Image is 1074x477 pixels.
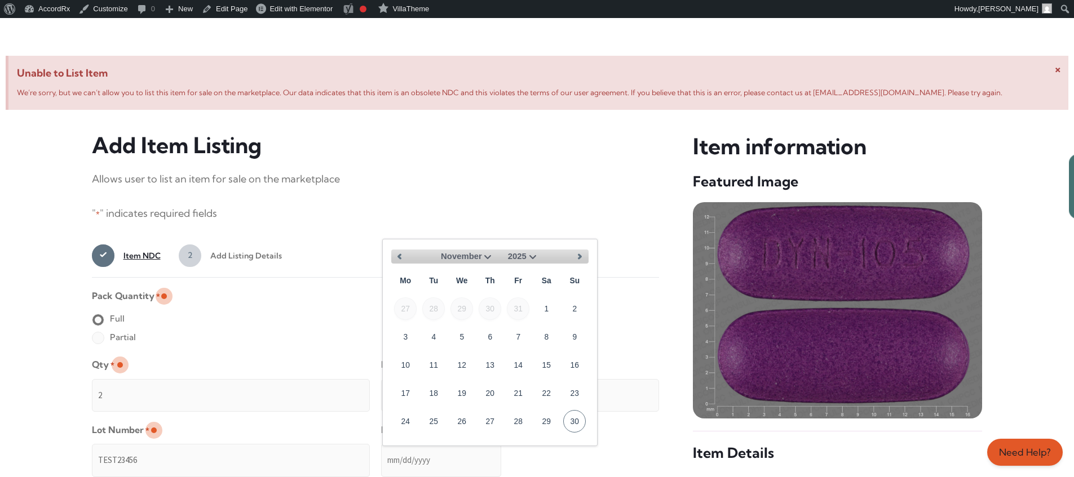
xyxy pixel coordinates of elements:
[563,382,586,404] a: 23
[381,444,501,476] input: mm/dd/yyyy
[179,244,201,267] span: 2
[422,269,445,292] span: Tuesday
[92,328,136,346] label: Partial
[381,355,439,374] label: Listing Price
[693,172,982,191] h5: Featured Image
[422,297,445,320] span: 28
[507,269,529,292] span: Friday
[450,410,473,433] a: 26
[507,382,529,404] a: 21
[693,444,982,462] h5: Item Details
[563,297,586,320] a: 2
[479,354,501,376] a: 13
[114,244,161,267] span: Item NDC
[978,5,1038,13] span: [PERSON_NAME]
[535,269,558,292] span: Saturday
[693,132,982,161] h3: Item information
[394,297,417,320] span: 27
[394,410,417,433] a: 24
[394,269,417,292] span: Monday
[422,354,445,376] a: 11
[381,421,454,439] label: Expiration Date
[563,326,586,348] a: 9
[1055,61,1061,75] span: ×
[394,354,417,376] a: 10
[394,382,417,404] a: 17
[422,410,445,433] a: 25
[92,355,114,374] label: Qty
[479,297,501,320] span: 30
[92,170,660,188] p: Allows user to list an item for sale on the marketplace
[535,326,558,348] a: 8
[92,204,660,223] p: " " indicates required fields
[507,354,529,376] a: 14
[450,269,473,292] span: Wednesday
[535,410,558,433] a: 29
[479,269,501,292] span: Thursday
[17,88,1002,97] span: We’re sorry, but we can’t allow you to list this item for sale on the marketplace. Our data indic...
[92,132,660,159] h3: Add Item Listing
[572,248,589,265] a: Next
[391,248,408,265] a: Previous
[441,249,494,264] select: Select month
[394,326,417,348] a: 3
[92,421,149,439] label: Lot Number
[422,382,445,404] a: 18
[92,244,161,267] a: 1Item NDC
[92,287,160,305] legend: Pack Quantity
[17,64,1060,82] span: Unable to List Item
[269,5,333,13] span: Edit with Elementor
[479,326,501,348] a: 6
[450,297,473,320] span: 29
[535,354,558,376] a: 15
[535,297,558,320] a: 1
[563,269,586,292] span: Sunday
[508,249,540,264] select: Select year
[201,244,282,267] span: Add Listing Details
[479,382,501,404] a: 20
[92,310,125,328] label: Full
[987,439,1063,466] a: Need Help?
[507,326,529,348] a: 7
[479,410,501,433] a: 27
[563,410,586,433] a: 30
[507,297,529,320] span: 31
[535,382,558,404] a: 22
[92,244,114,267] span: 1
[450,326,473,348] a: 5
[563,354,586,376] a: 16
[507,410,529,433] a: 28
[360,6,366,12] div: Focus keyphrase not set
[422,326,445,348] a: 4
[450,354,473,376] a: 12
[450,382,473,404] a: 19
